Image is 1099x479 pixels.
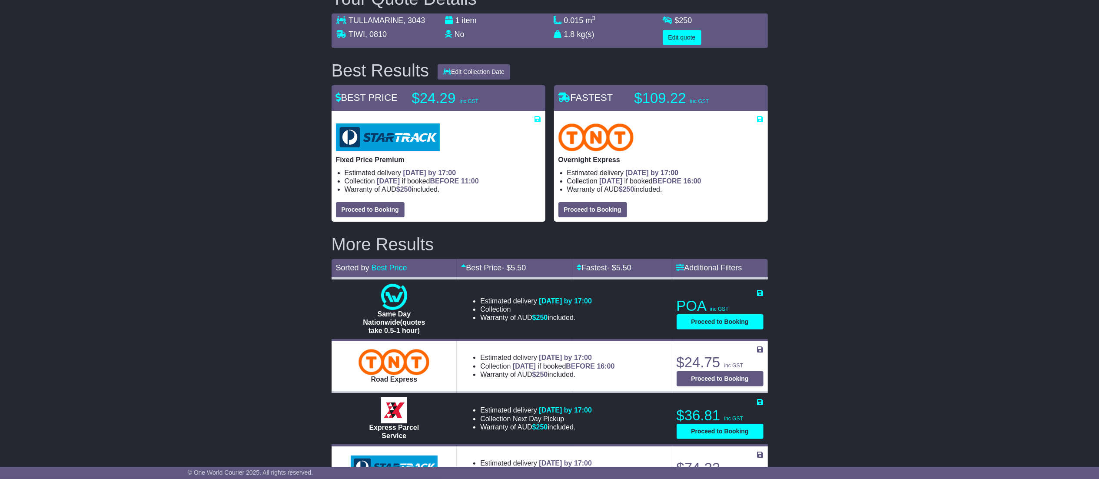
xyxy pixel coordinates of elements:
p: Overnight Express [558,156,764,164]
span: [DATE] by 17:00 [539,406,592,414]
span: 250 [536,371,548,378]
img: Border Express: Express Parcel Service [381,397,407,423]
span: [DATE] by 17:00 [539,297,592,305]
li: Collection [480,305,592,313]
p: $36.81 [677,407,764,424]
img: One World Courier: Same Day Nationwide(quotes take 0.5-1 hour) [381,284,407,310]
span: [DATE] [513,363,536,370]
li: Estimated delivery [480,406,592,414]
span: 1 [455,16,460,25]
button: Proceed to Booking [677,314,764,329]
span: [DATE] [377,177,400,185]
span: , 3043 [403,16,425,25]
button: Edit quote [663,30,701,45]
button: Proceed to Booking [677,424,764,439]
span: TIWI [349,30,365,39]
span: FASTEST [558,92,613,103]
sup: 3 [592,15,596,21]
p: $74.22 [677,459,764,477]
span: inc GST [710,306,729,312]
span: Road Express [371,376,418,383]
p: $109.22 [634,90,743,107]
span: $ [532,371,548,378]
li: Warranty of AUD included. [345,185,541,193]
span: 0.015 [564,16,584,25]
button: Edit Collection Date [438,64,510,80]
span: inc GST [460,98,478,104]
span: $ [619,186,634,193]
img: StarTrack: Express [351,456,438,479]
span: - $ [607,263,631,272]
span: TULLAMARINE [349,16,403,25]
span: 250 [400,186,412,193]
span: if booked [377,177,478,185]
span: $ [396,186,412,193]
span: 16:00 [684,177,701,185]
span: 5.50 [616,263,631,272]
img: TNT Domestic: Road Express [359,349,429,375]
a: Best Price [372,263,407,272]
p: Fixed Price Premium [336,156,541,164]
span: 16:00 [597,363,615,370]
span: if booked [599,177,701,185]
p: POA [677,297,764,315]
li: Warranty of AUD included. [567,185,764,193]
span: 5.50 [511,263,526,272]
p: $24.29 [412,90,521,107]
span: inc GST [690,98,709,104]
span: [DATE] by 17:00 [626,169,679,176]
li: Estimated delivery [480,297,592,305]
span: 250 [623,186,634,193]
span: $ [532,423,548,431]
a: Fastest- $5.50 [577,263,631,272]
span: , 0810 [365,30,387,39]
span: BEFORE [653,177,682,185]
span: Sorted by [336,263,369,272]
span: 250 [536,314,548,321]
span: Express Parcel Service [369,424,419,439]
img: TNT Domestic: Overnight Express [558,123,634,151]
div: Best Results [327,61,434,80]
button: Proceed to Booking [558,202,627,217]
span: 11:00 [461,177,479,185]
li: Collection [567,177,764,185]
span: - $ [501,263,526,272]
span: 250 [536,423,548,431]
a: Best Price- $5.50 [461,263,526,272]
img: StarTrack: Fixed Price Premium [336,123,440,151]
h2: More Results [332,235,768,254]
li: Estimated delivery [345,169,541,177]
span: [DATE] by 17:00 [539,459,592,467]
span: if booked [513,363,614,370]
span: BEFORE [430,177,459,185]
li: Collection [345,177,541,185]
span: $ [675,16,692,25]
span: BEST PRICE [336,92,398,103]
span: [DATE] [599,177,622,185]
span: [DATE] by 17:00 [403,169,456,176]
button: Proceed to Booking [677,371,764,386]
a: Additional Filters [677,263,742,272]
span: inc GST [724,363,743,369]
span: Next Day Pickup [513,415,564,422]
li: Collection [480,415,592,423]
p: $24.75 [677,354,764,371]
span: 250 [679,16,692,25]
span: m [586,16,596,25]
span: BEFORE [566,363,595,370]
li: Estimated delivery [480,459,614,467]
li: Estimated delivery [567,169,764,177]
span: [DATE] by 17:00 [539,354,592,361]
span: kg(s) [577,30,594,39]
span: Same Day Nationwide(quotes take 0.5-1 hour) [363,310,425,334]
li: Estimated delivery [480,353,614,362]
li: Collection [480,362,614,370]
li: Warranty of AUD included. [480,370,614,379]
li: Warranty of AUD included. [480,313,592,322]
span: 1.8 [564,30,575,39]
span: No [455,30,465,39]
span: item [462,16,477,25]
span: inc GST [724,416,743,422]
li: Warranty of AUD included. [480,423,592,431]
span: $ [532,314,548,321]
